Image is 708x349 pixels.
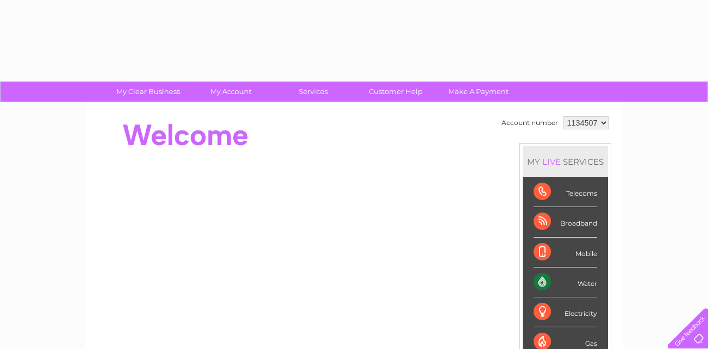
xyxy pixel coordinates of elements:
div: Broadband [534,207,597,237]
div: LIVE [540,157,563,167]
div: Water [534,267,597,297]
div: Electricity [534,297,597,327]
td: Account number [499,114,561,132]
a: Make A Payment [434,82,523,102]
a: My Account [186,82,275,102]
a: My Clear Business [103,82,193,102]
div: Telecoms [534,177,597,207]
div: Mobile [534,238,597,267]
a: Customer Help [351,82,441,102]
a: Services [268,82,358,102]
div: MY SERVICES [523,146,608,177]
